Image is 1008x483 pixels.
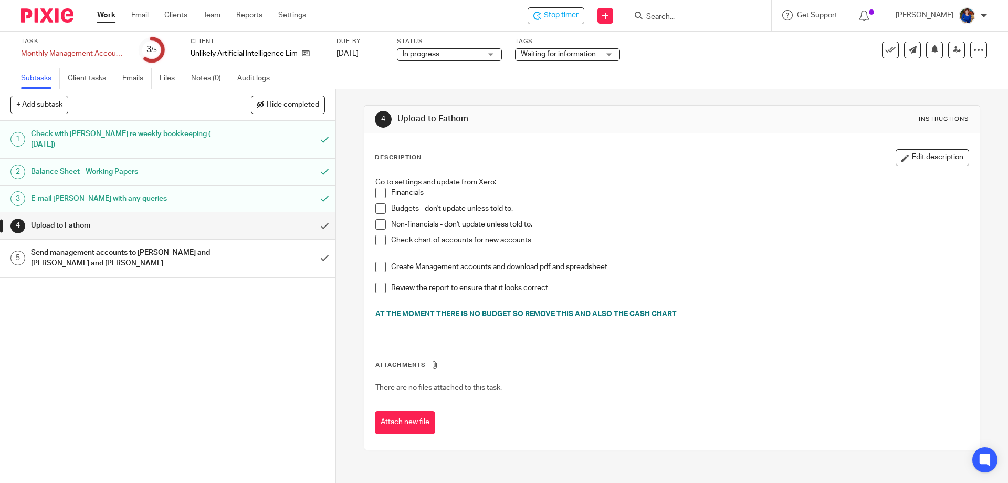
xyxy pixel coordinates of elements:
span: AT THE MOMENT THERE IS NO BUDGET SO REMOVE THIS AND ALSO THE CASH CHART [375,311,677,318]
label: Task [21,37,126,46]
input: Search [645,13,740,22]
a: Reports [236,10,262,20]
a: Emails [122,68,152,89]
small: /5 [151,47,157,53]
a: Settings [278,10,306,20]
span: Hide completed [267,101,319,109]
a: Client tasks [68,68,114,89]
a: Work [97,10,115,20]
div: 4 [10,219,25,233]
img: Nicole.jpeg [959,7,975,24]
div: 5 [10,251,25,265]
button: Hide completed [251,96,325,114]
a: Subtasks [21,68,60,89]
p: Non-financials - don't update unless told to. [391,219,968,230]
h1: Upload to Fathom [31,218,213,233]
p: [PERSON_NAME] [896,10,953,20]
a: Email [131,10,149,20]
h1: Send management accounts to [PERSON_NAME] and [PERSON_NAME] and [PERSON_NAME] [31,245,213,272]
button: + Add subtask [10,96,68,114]
div: 3 [10,191,25,206]
div: Unlikely Artificial Intelligence Limited - Monthly Management Accounts - Unlikely AI [528,7,584,24]
button: Attach new file [375,411,435,435]
a: Clients [164,10,187,20]
button: Edit description [896,149,969,166]
div: 4 [375,111,392,128]
img: Pixie [21,8,73,23]
p: Unlikely Artificial Intelligence Limited [191,48,297,59]
p: Review the report to ensure that it looks correct [391,283,968,293]
div: 1 [10,132,25,147]
p: Description [375,153,422,162]
h1: Check with [PERSON_NAME] re weekly bookkeeping ( [DATE]) [31,126,213,153]
span: In progress [403,50,439,58]
span: Get Support [797,12,837,19]
label: Status [397,37,502,46]
label: Client [191,37,323,46]
h1: Balance Sheet - Working Papers [31,164,213,180]
a: Audit logs [237,68,278,89]
a: Team [203,10,220,20]
p: Go to settings and update from Xero: [375,177,968,188]
div: 3 [146,44,157,56]
span: Waiting for information [521,50,596,58]
label: Tags [515,37,620,46]
span: Stop timer [544,10,579,21]
div: Instructions [919,115,969,124]
p: Financials [391,188,968,198]
h1: E-mail [PERSON_NAME] with any queries [31,191,213,207]
label: Due by [337,37,384,46]
span: Attachments [375,362,426,368]
h1: Upload to Fathom [397,114,695,125]
span: [DATE] [337,50,359,57]
p: Budgets - don't update unless told to. [391,203,968,214]
a: Files [160,68,183,89]
div: 2 [10,165,25,179]
span: There are no files attached to this task. [375,384,502,392]
p: Check chart of accounts for new accounts [391,235,968,245]
p: Create Management accounts and download pdf and spreadsheet [391,262,968,272]
div: Monthly Management Accounts - Unlikely AI [21,48,126,59]
a: Notes (0) [191,68,229,89]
